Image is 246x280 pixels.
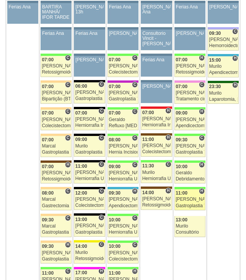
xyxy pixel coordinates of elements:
div: Herniorrafia Umbilical [75,176,104,181]
a: Ferias Ana [108,3,138,24]
div: Key: Aviso [108,1,138,3]
span: 07:00 [42,84,54,89]
div: Retossigmoidectomia Abdominal VL [42,177,70,182]
a: C 07:00 Geraldo Refluxo [MEDICAL_DATA] esofágico Robótico [108,110,138,131]
div: Colecistectomia com Colangiografia VL [142,149,171,154]
div: Colecistectomia com Colangiografia VL [42,123,70,128]
div: Gastrectomia Vertical [42,203,70,208]
div: Tratamento cirúrgico da Diástase do reto abdomem [176,97,204,102]
span: 10:00 [109,244,121,249]
div: Apendicectomia VL [109,203,137,208]
div: Gastroplastia VL [109,97,137,102]
div: Key: Blanc [74,160,105,162]
a: C 07:00 Marcal Gastroplastia VL [41,136,72,157]
div: Murilo [209,91,238,96]
a: C 07:00 [PERSON_NAME] Colecistectomia com Colangiografia VL [41,110,72,131]
div: Key: Brasil [174,187,205,189]
span: Hospital [132,268,138,274]
a: C 10:00 [PERSON_NAME] Colecistectomia com Colangiografia VL [108,243,138,264]
div: Key: Aviso [141,54,172,56]
div: Ferias Ana [176,5,204,10]
div: [PERSON_NAME] Ana [142,5,170,15]
div: Ferias Ana [109,5,137,10]
div: Retossigmoidectomia Abdominal VL [142,203,171,208]
span: 08:00 [42,190,54,196]
div: Key: Christóvão da Gama [208,27,239,29]
div: Key: Maria Braido [108,80,138,83]
div: Herniorrafia Umbilical [109,177,137,182]
span: Hospital [165,188,171,194]
div: [PERSON_NAME] [109,251,137,255]
div: Retossigmoidectomia Robótica [42,70,70,75]
div: Herniorrafia Umbilical [142,176,171,181]
span: 11:30 [142,163,154,169]
span: 23:30 [209,84,221,89]
div: Retossigmoidectomia Abdominal VL [75,256,104,261]
div: Colecistectomia com Colangiografia VL [109,70,137,75]
a: [PERSON_NAME] [108,29,138,50]
span: 07:00 [42,137,54,142]
div: Key: Aviso [141,27,172,29]
span: Consultório [132,108,138,115]
span: Consultório [199,82,205,88]
span: 17:00 [75,270,87,275]
div: Key: Neomater [108,187,138,189]
a: H 14:00 [PERSON_NAME] Retossigmoidectomia Abdominal VL [141,189,172,210]
span: 09:30 [42,217,54,223]
div: [PERSON_NAME] [42,117,70,122]
a: C 09:00 Murilo Gastroplastia VL [74,136,105,157]
span: 14:00 [142,190,154,195]
span: Hospital [232,55,238,61]
div: Key: Bartira [41,80,72,83]
div: Laparotomia, [GEOGRAPHIC_DATA], Drenagem, Bridas [209,97,238,102]
span: 09:00 [109,164,121,169]
span: 07:00 [176,57,187,62]
a: H 07:00 [PERSON_NAME] Retossigmoidectomia Abdominal VL [41,163,72,184]
span: Hospital [165,134,171,141]
div: Key: Blanc [74,213,105,216]
div: [PERSON_NAME] [176,117,204,122]
div: Key: Santa Rita [74,240,105,242]
span: 08:00 [109,137,121,142]
div: Debridamento cirurgico [176,177,204,182]
div: Colecistectomia com Colangiografia VL [75,203,104,208]
div: Murilo [75,250,104,255]
div: Consultório [176,230,204,235]
span: Hospital [199,162,205,168]
div: BARTIRA MANHÃ/ IFOR TARDE [42,5,70,20]
div: [PERSON_NAME] [109,64,137,69]
span: Consultório [132,55,138,61]
span: 10:00 [176,164,187,169]
div: Key: Bartira [41,107,72,110]
a: C 09:00 [PERSON_NAME] Herniorrafia Umbilical [108,163,138,184]
div: Gastroplastia VL [176,203,204,208]
a: [PERSON_NAME] [74,56,105,77]
div: [PERSON_NAME] [75,90,104,95]
span: 07:00 [109,84,121,89]
a: [PERSON_NAME] [174,29,205,50]
div: Key: Brasil [41,267,72,269]
div: [PERSON_NAME] [75,223,104,228]
span: Hospital [199,55,205,61]
a: C 07:00 [PERSON_NAME] Bipartição (BTI) [41,83,72,104]
div: Key: Aviso [208,1,239,3]
div: [PERSON_NAME] [142,84,170,89]
div: Refluxo [MEDICAL_DATA] esofágico Robótico [109,123,137,128]
span: Consultório [132,162,138,168]
div: [PERSON_NAME] [75,57,103,62]
span: 07:00 [42,57,54,62]
span: 07:00 [176,84,187,89]
div: Key: Blanc [74,187,105,189]
span: 07:00 [42,110,54,116]
div: [PERSON_NAME] [209,5,237,10]
div: Murilo [176,224,204,229]
div: Marcal [42,144,70,149]
span: 13:00 [75,217,87,222]
div: [PERSON_NAME] [42,170,70,175]
a: C 13:00 [PERSON_NAME] Gastroplastia VL [74,216,105,237]
div: Key: Blanc [74,134,105,136]
div: Gastroplastia VL [75,96,104,101]
div: Apendicectomia VL [176,123,204,128]
div: Geraldo [176,170,204,175]
span: Consultório [65,215,71,221]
